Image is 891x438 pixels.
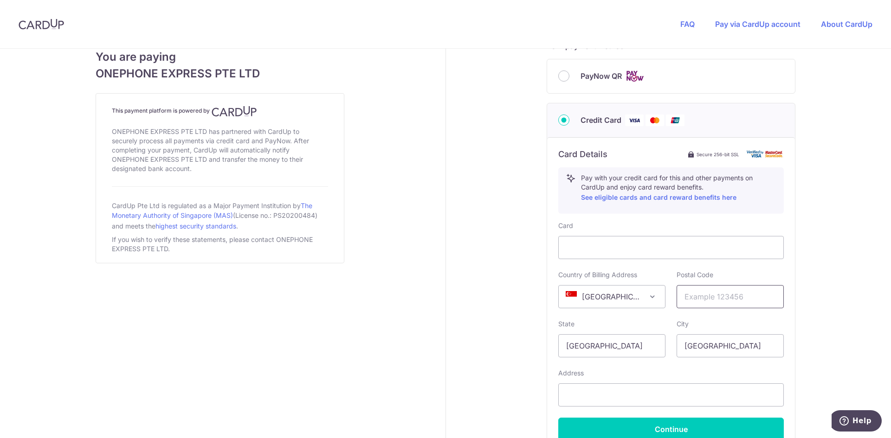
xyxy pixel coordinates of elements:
a: Pay via CardUp account [715,19,801,29]
label: Address [558,368,584,378]
a: highest security standards [155,222,236,230]
span: PayNow QR [581,70,622,82]
img: Cards logo [626,70,644,82]
span: ONEPHONE EXPRESS PTE LTD [96,65,344,82]
span: Secure 256-bit SSL [697,151,739,158]
iframe: Opens a widget where you can find more information [832,410,882,433]
img: Visa [625,114,644,126]
div: PayNow QR Cards logo [558,70,784,82]
span: You are paying [96,49,344,65]
a: FAQ [680,19,695,29]
img: CardUp [212,106,257,117]
a: About CardUp [821,19,872,29]
div: ONEPHONE EXPRESS PTE LTD has partnered with CardUp to securely process all payments via credit ca... [112,125,328,175]
span: Credit Card [581,114,621,126]
p: Pay with your credit card for this and other payments on CardUp and enjoy card reward benefits. [581,173,776,203]
div: CardUp Pte Ltd is regulated as a Major Payment Institution by (License no.: PS20200484) and meets... [112,198,328,233]
input: Example 123456 [677,285,784,308]
span: Singapore [558,285,665,308]
img: CardUp [19,19,64,30]
label: State [558,319,575,329]
label: Postal Code [677,270,713,279]
div: Credit Card Visa Mastercard Union Pay [558,114,784,126]
div: If you wish to verify these statements, please contact ONEPHONE EXPRESS PTE LTD. [112,233,328,255]
h4: This payment platform is powered by [112,106,328,117]
a: See eligible cards and card reward benefits here [581,193,736,201]
img: Union Pay [666,114,684,126]
label: City [677,319,689,329]
label: Country of Billing Address [558,270,637,279]
label: Card [558,221,573,230]
img: card secure [747,150,784,158]
span: Singapore [559,286,665,308]
h6: Card Details [558,149,607,160]
iframe: Secure card payment input frame [566,242,776,253]
img: Mastercard [646,114,664,126]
